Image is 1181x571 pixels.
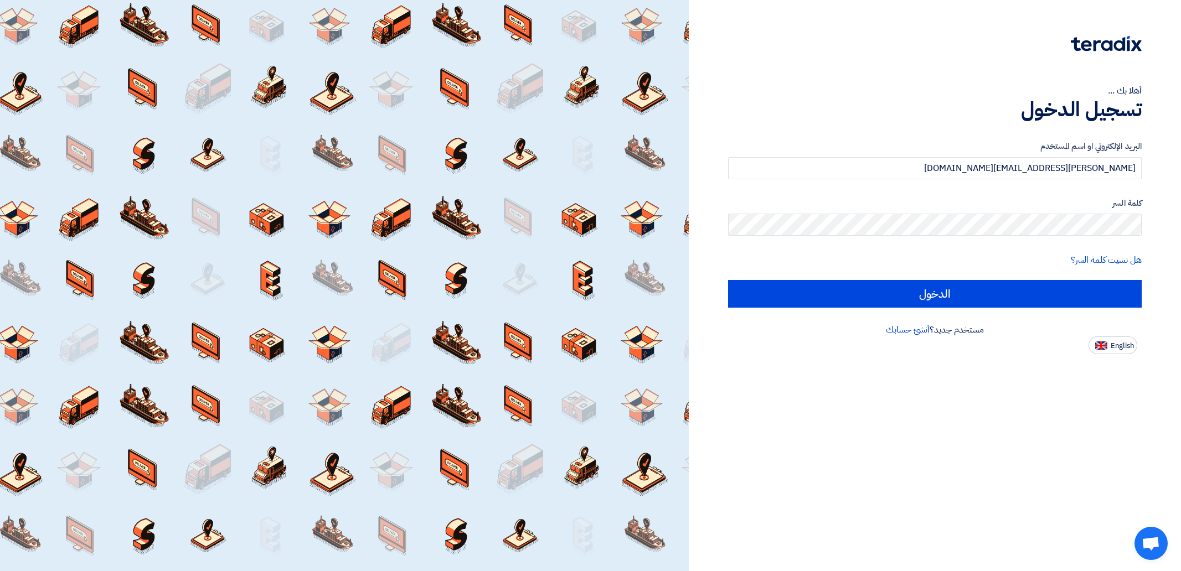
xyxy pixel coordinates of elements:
[728,84,1142,97] div: أهلا بك ...
[886,323,930,336] a: أنشئ حسابك
[728,280,1142,308] input: الدخول
[1095,341,1107,350] img: en-US.png
[1071,36,1142,51] img: Teradix logo
[728,97,1142,122] h1: تسجيل الدخول
[728,157,1142,179] input: أدخل بريد العمل الإلكتروني او اسم المستخدم الخاص بك ...
[1089,336,1137,354] button: English
[1071,253,1142,267] a: هل نسيت كلمة السر؟
[728,323,1142,336] div: مستخدم جديد؟
[1134,527,1168,560] a: Open chat
[1111,342,1134,350] span: English
[728,197,1142,210] label: كلمة السر
[728,140,1142,153] label: البريد الإلكتروني او اسم المستخدم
